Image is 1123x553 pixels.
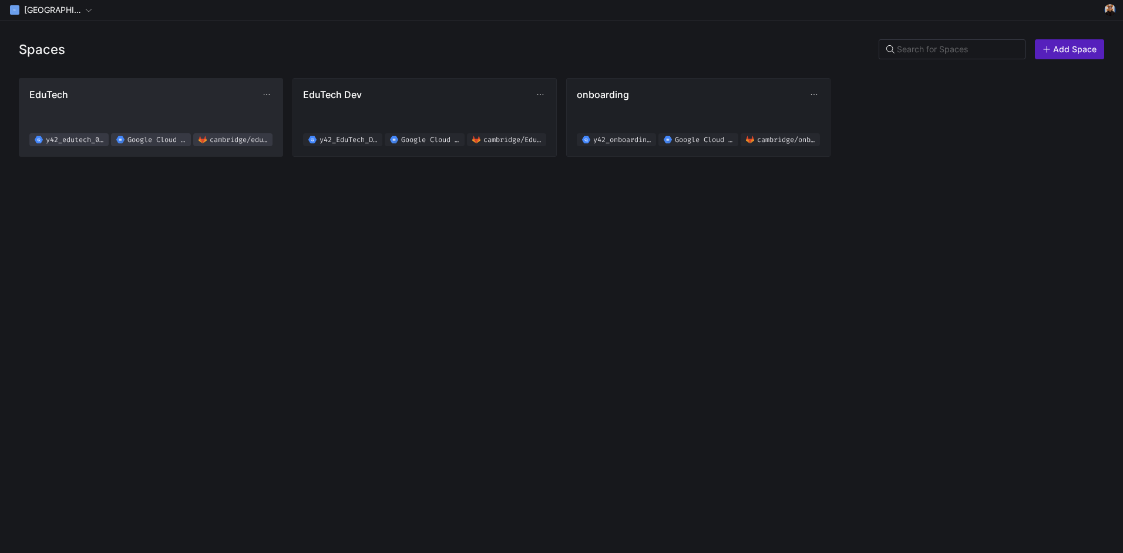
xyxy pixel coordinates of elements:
[193,133,273,146] a: cambridge/edutech
[1053,45,1097,54] span: Add Space
[293,79,556,156] button: EduTech Devy42_EduTech_Dev_89ca761bca3e42ff8406d0961e85785d_c4ddbefbGoogle Cloud Storagecambridge...
[483,136,544,144] span: cambridge/EduTech_Dev
[320,136,380,144] span: y42_EduTech_Dev_89ca761bca3e42ff8406d0961e85785d_c4ddbefb
[210,136,270,144] span: cambridge/edutech
[577,133,656,146] a: y42_onboarding_8d9382a10c89441bb85d3a89f1cd8ac3
[303,89,534,100] span: EduTech Dev
[24,5,83,15] span: [GEOGRAPHIC_DATA]
[46,136,106,144] span: y42_edutech_02f619b8d4e94d2ab8830fef0a38a076
[127,136,188,144] span: Google Cloud Storage
[658,133,738,146] a: Google Cloud Storage
[29,89,261,100] span: EduTech
[5,2,97,18] button: C[GEOGRAPHIC_DATA]
[303,133,382,146] a: y42_EduTech_Dev_89ca761bca3e42ff8406d0961e85785d_c4ddbefb
[111,133,190,146] a: Google Cloud Storage
[593,136,654,144] span: y42_onboarding_8d9382a10c89441bb85d3a89f1cd8ac3
[19,42,65,57] h3: Spaces
[10,5,19,15] div: C
[385,133,464,146] a: Google Cloud Storage
[741,133,820,146] a: cambridge/onboarding
[19,79,283,156] button: EduTechy42_edutech_02f619b8d4e94d2ab8830fef0a38a076Google Cloud Storagecambridge/edutech
[1035,39,1104,59] button: Add Space
[675,136,735,144] span: Google Cloud Storage
[29,133,109,146] a: y42_edutech_02f619b8d4e94d2ab8830fef0a38a076
[897,45,1018,54] input: Search for Spaces
[757,136,818,144] span: cambridge/onboarding
[567,79,830,156] button: onboardingy42_onboarding_8d9382a10c89441bb85d3a89f1cd8ac3Google Cloud Storagecambridge/onboarding
[401,136,462,144] span: Google Cloud Storage
[467,133,546,146] a: cambridge/EduTech_Dev
[577,89,808,100] span: onboarding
